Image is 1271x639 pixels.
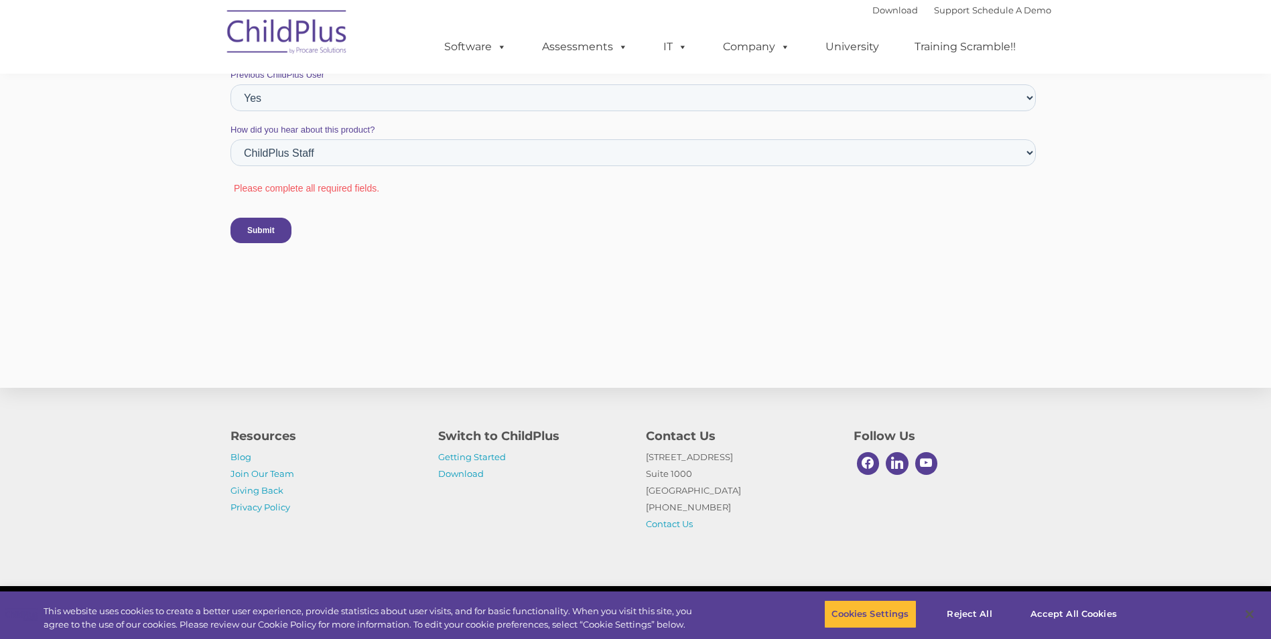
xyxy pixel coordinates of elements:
legend: Total Early Head Start funding count [270,515,540,523]
span: Early Head Start Funded Total [270,500,387,510]
span: EHS [15,607,34,617]
a: Support [934,5,969,15]
a: Training Scramble!! [901,33,1029,60]
h4: Switch to ChildPlus [438,427,626,445]
span: State [270,303,290,313]
a: Download [438,468,484,479]
span: PreK [15,625,35,635]
button: Cookies Settings [824,600,916,628]
button: Close [1235,599,1264,629]
span: Non Head Start Funded Total [540,500,653,510]
a: University [812,33,892,60]
div: This website uses cookies to create a better user experience, provide statistics about user visit... [44,605,699,631]
a: Giving Back [230,485,283,496]
a: Blog [230,451,251,462]
button: Reject All [928,600,1012,628]
span: Zip Code [540,303,576,313]
a: Getting Started [438,451,506,462]
h4: Resources [230,427,418,445]
a: Facebook [854,449,883,478]
font: | [872,5,1051,15]
a: Join Our Team [230,468,294,479]
button: Accept All Cookies [1023,600,1124,628]
h4: Follow Us [854,427,1041,445]
a: Contact Us [646,518,693,529]
h4: Contact Us [646,427,833,445]
a: IT [650,33,701,60]
legend: Non Head Start funding totals [540,515,810,523]
span: HS [15,589,27,599]
label: Please complete this required field. [409,219,811,231]
a: Software [431,33,520,60]
span: Phone number [270,413,327,423]
a: Linkedin [882,449,912,478]
input: EHS [3,606,12,615]
a: Download [872,5,918,15]
span: Website URL [405,177,456,188]
a: Privacy Policy [230,502,290,512]
a: Youtube [912,449,941,478]
p: [STREET_ADDRESS] Suite 1000 [GEOGRAPHIC_DATA] [PHONE_NUMBER] [646,449,833,532]
span: Last name [405,358,446,368]
img: ChildPlus by Procare Solutions [220,1,354,68]
input: PreK [3,624,12,633]
a: Assessments [529,33,641,60]
a: Schedule A Demo [972,5,1051,15]
a: Company [710,33,803,60]
input: HS [3,588,12,597]
span: Job title [540,413,570,423]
